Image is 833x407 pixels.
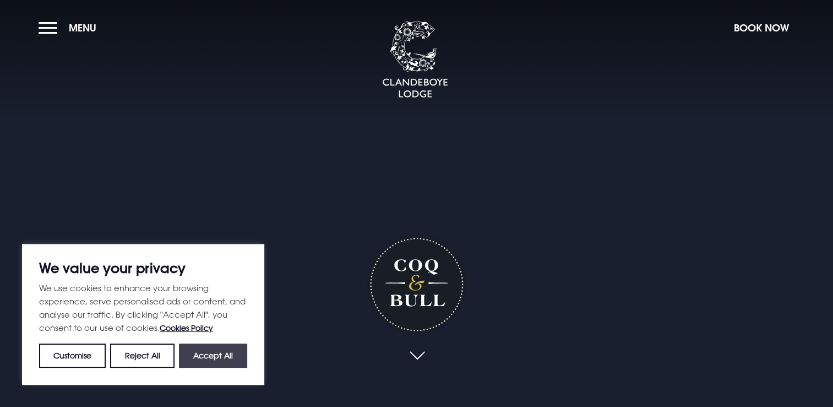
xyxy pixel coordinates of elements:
[367,235,466,334] h1: Coq & Bull
[110,344,174,368] button: Reject All
[382,22,448,99] img: Clandeboye Lodge
[69,22,96,34] span: Menu
[39,261,247,275] p: We value your privacy
[39,344,106,368] button: Customise
[160,323,213,333] a: Cookies Policy
[22,244,264,385] div: We value your privacy
[179,344,247,368] button: Accept All
[728,16,794,40] button: Book Now
[39,281,247,335] p: We use cookies to enhance your browsing experience, serve personalised ads or content, and analys...
[39,16,102,40] button: Menu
